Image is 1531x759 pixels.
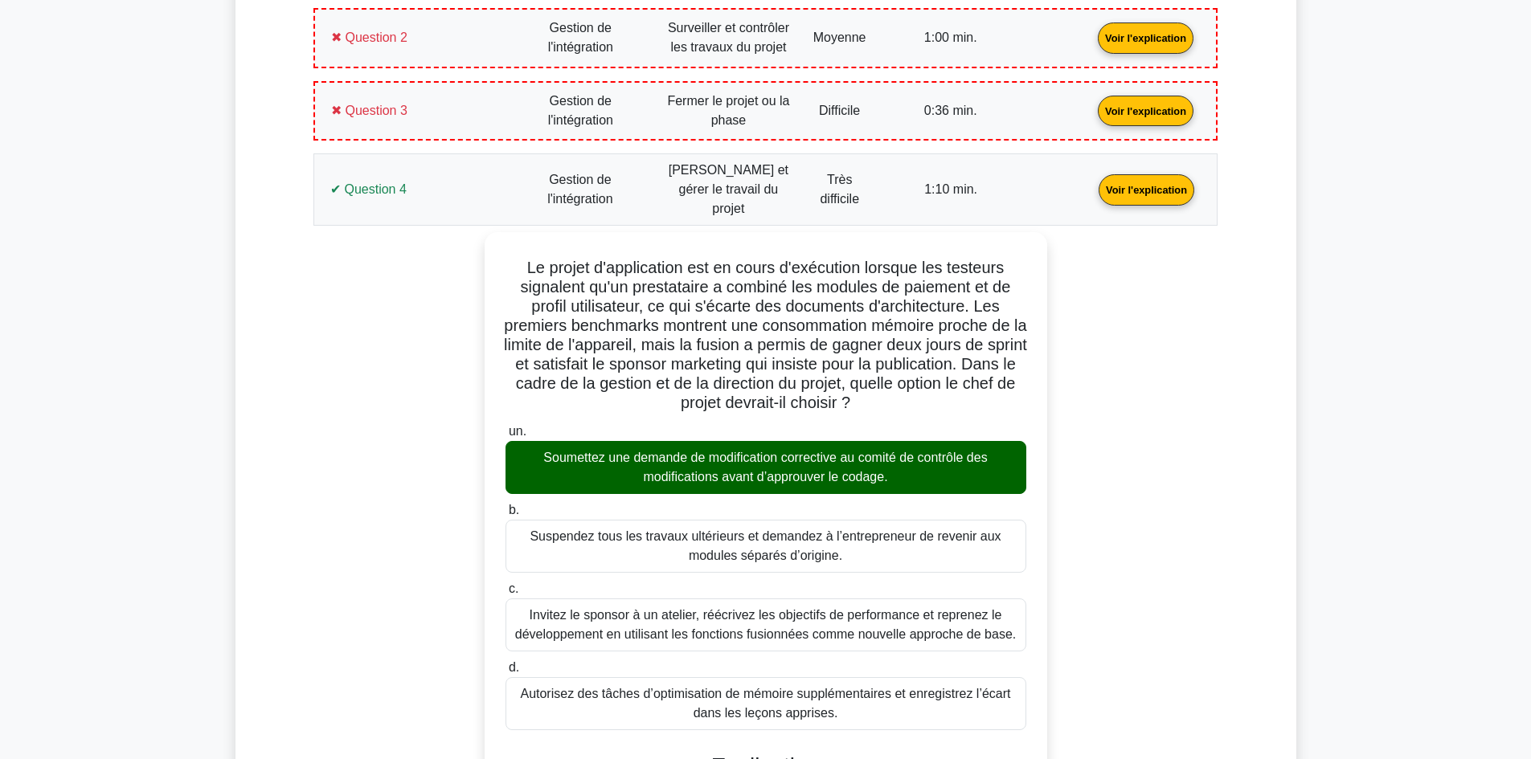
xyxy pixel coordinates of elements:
font: Soumettez une demande de modification corrective au comité de contrôle des modifications avant d’... [543,451,987,484]
font: c. [509,581,518,595]
font: Le projet d'application est en cours d'exécution lorsque les testeurs signalent qu'un prestataire... [504,259,1027,411]
font: Autorisez des tâches d’optimisation de mémoire supplémentaires et enregistrez l’écart dans les le... [520,687,1010,720]
a: Voir l'explication [1091,30,1200,43]
a: Voir l'explication [1091,103,1200,116]
font: un. [509,424,526,438]
a: Voir l'explication [1092,182,1201,196]
font: d. [509,660,519,674]
font: Invitez le sponsor à un atelier, réécrivez les objectifs de performance et reprenez le développem... [515,608,1017,641]
font: Suspendez tous les travaux ultérieurs et demandez à l’entrepreneur de revenir aux modules séparés... [530,529,1001,562]
font: b. [509,503,519,516]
